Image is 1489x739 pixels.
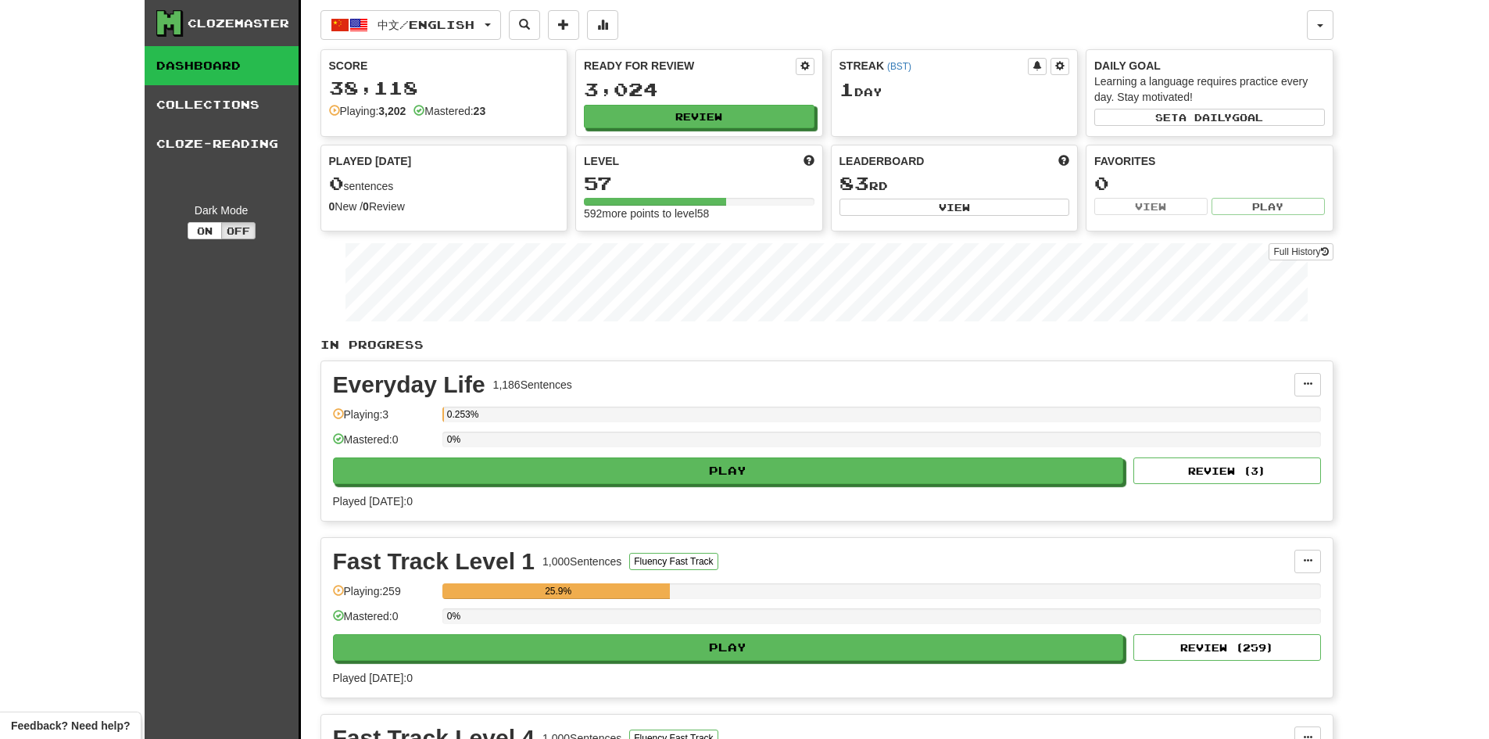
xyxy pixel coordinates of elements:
[509,10,540,40] button: Search sentences
[145,124,299,163] a: Cloze-Reading
[584,105,814,128] button: Review
[1094,74,1325,105] div: Learning a language requires practice every day. Stay motivated!
[839,172,869,194] span: 83
[320,10,501,40] button: 中文/English
[333,550,535,573] div: Fast Track Level 1
[839,199,1070,216] button: View
[839,153,925,169] span: Leaderboard
[333,634,1124,661] button: Play
[329,78,560,98] div: 38,118
[413,103,485,119] div: Mastered:
[329,172,344,194] span: 0
[188,222,222,239] button: On
[447,583,670,599] div: 25.9%
[320,337,1333,353] p: In Progress
[333,672,413,684] span: Played [DATE]: 0
[329,174,560,194] div: sentences
[584,206,814,221] div: 592 more points to level 58
[493,377,572,393] div: 1,186 Sentences
[839,174,1070,194] div: rd
[1094,153,1325,169] div: Favorites
[474,105,486,117] strong: 23
[156,203,287,218] div: Dark Mode
[333,373,485,396] div: Everyday Life
[363,200,369,213] strong: 0
[1094,58,1325,74] div: Daily Goal
[584,153,619,169] span: Level
[188,16,289,31] div: Clozemaster
[1179,112,1232,123] span: a daily
[1269,243,1333,260] a: Full History
[839,58,1029,74] div: Streak
[1094,174,1325,193] div: 0
[145,46,299,85] a: Dashboard
[804,153,814,169] span: Score more points to level up
[1133,457,1321,484] button: Review (3)
[542,554,621,569] div: 1,000 Sentences
[333,407,435,432] div: Playing: 3
[839,80,1070,100] div: Day
[333,432,435,457] div: Mastered: 0
[584,80,814,99] div: 3,024
[333,608,435,634] div: Mastered: 0
[887,61,911,72] a: (BST)
[329,58,560,74] div: Score
[587,10,618,40] button: More stats
[1212,198,1325,215] button: Play
[329,200,335,213] strong: 0
[1133,634,1321,661] button: Review (259)
[584,174,814,193] div: 57
[1094,109,1325,126] button: Seta dailygoal
[11,718,130,734] span: Open feedback widget
[329,153,412,169] span: Played [DATE]
[221,222,256,239] button: Off
[839,78,854,100] span: 1
[145,85,299,124] a: Collections
[548,10,579,40] button: Add sentence to collection
[1094,198,1208,215] button: View
[378,18,474,31] span: 中文 / English
[329,199,560,214] div: New / Review
[333,583,435,609] div: Playing: 259
[584,58,796,74] div: Ready for Review
[378,105,406,117] strong: 3,202
[629,553,718,570] button: Fluency Fast Track
[333,495,413,508] span: Played [DATE]: 0
[329,103,406,119] div: Playing:
[1058,153,1069,169] span: This week in points, UTC
[333,457,1124,484] button: Play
